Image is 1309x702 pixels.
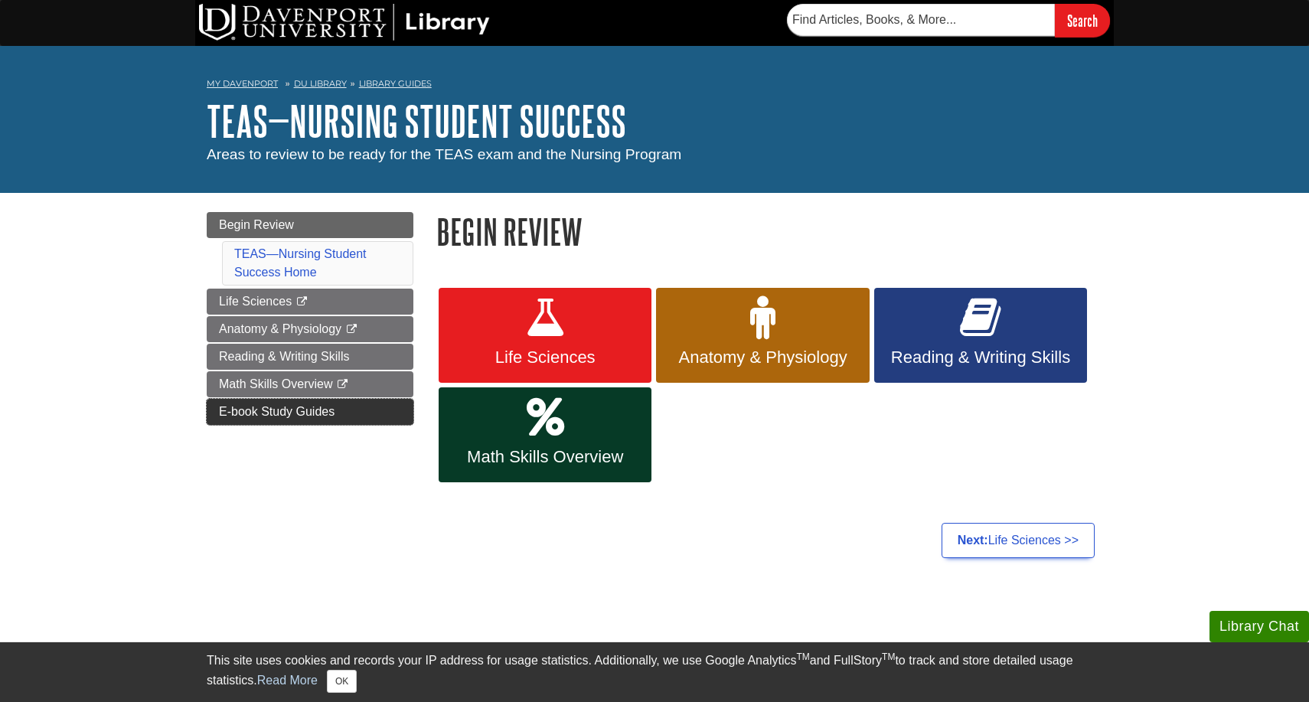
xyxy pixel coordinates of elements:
a: TEAS—Nursing Student Success [207,97,626,145]
a: Library Guides [359,78,432,89]
a: Next:Life Sciences >> [942,523,1095,558]
span: Math Skills Overview [219,377,332,390]
button: Close [327,670,357,693]
a: Math Skills Overview [439,387,651,482]
a: DU Library [294,78,347,89]
button: Library Chat [1209,611,1309,642]
span: Reading & Writing Skills [886,348,1076,367]
sup: TM [882,651,895,662]
input: Find Articles, Books, & More... [787,4,1055,36]
a: Anatomy & Physiology [656,288,869,383]
nav: breadcrumb [207,73,1102,98]
a: Math Skills Overview [207,371,413,397]
a: Reading & Writing Skills [874,288,1087,383]
i: This link opens in a new window [336,380,349,390]
img: DU Library [199,4,490,41]
a: TEAS—Nursing Student Success Home [234,247,367,279]
span: Life Sciences [219,295,292,308]
strong: Next: [958,534,988,547]
div: Guide Page Menu [207,212,413,425]
span: Anatomy & Physiology [668,348,857,367]
a: E-book Study Guides [207,399,413,425]
form: Searches DU Library's articles, books, and more [787,4,1110,37]
a: Life Sciences [207,289,413,315]
span: Math Skills Overview [450,447,640,467]
a: Read More [257,674,318,687]
span: Begin Review [219,218,294,231]
sup: TM [796,651,809,662]
a: My Davenport [207,77,278,90]
h1: Begin Review [436,212,1102,251]
a: Begin Review [207,212,413,238]
i: This link opens in a new window [345,325,358,335]
input: Search [1055,4,1110,37]
i: This link opens in a new window [295,297,308,307]
div: This site uses cookies and records your IP address for usage statistics. Additionally, we use Goo... [207,651,1102,693]
span: Anatomy & Physiology [219,322,341,335]
a: Reading & Writing Skills [207,344,413,370]
span: Reading & Writing Skills [219,350,349,363]
span: Life Sciences [450,348,640,367]
span: Areas to review to be ready for the TEAS exam and the Nursing Program [207,146,681,162]
a: Life Sciences [439,288,651,383]
span: E-book Study Guides [219,405,335,418]
a: Anatomy & Physiology [207,316,413,342]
